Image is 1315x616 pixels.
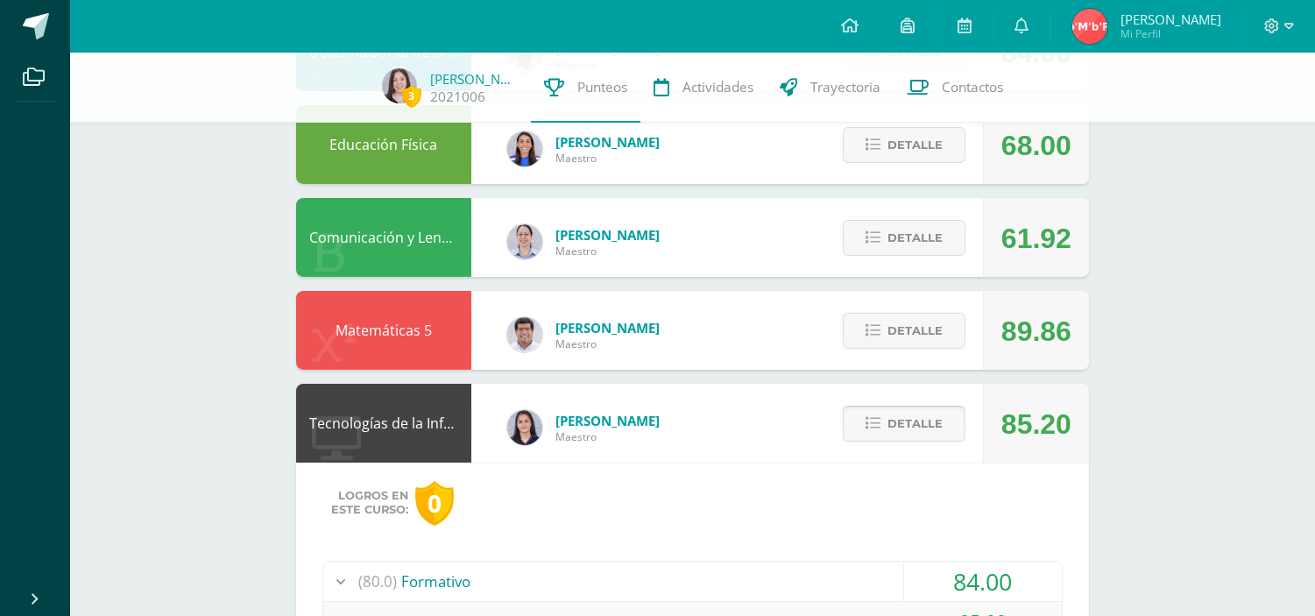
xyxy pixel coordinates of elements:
[555,133,660,151] span: [PERSON_NAME]
[577,78,627,96] span: Punteos
[887,129,943,161] span: Detalle
[358,562,397,601] span: (80.0)
[402,85,421,107] span: 3
[1001,292,1071,371] div: 89.86
[323,562,1062,601] div: Formativo
[555,336,660,351] span: Maestro
[887,222,943,254] span: Detalle
[555,412,660,429] span: [PERSON_NAME]
[430,88,485,106] a: 2021006
[555,319,660,336] span: [PERSON_NAME]
[942,78,1003,96] span: Contactos
[382,68,417,103] img: 3e8caf98d58fd82dbc8d372b63dd9bb0.png
[507,317,542,352] img: 01ec045deed16b978cfcd964fb0d0c55.png
[331,489,408,517] span: Logros en este curso:
[555,244,660,258] span: Maestro
[296,198,471,277] div: Comunicación y Lenguaje L3 (Inglés) 5
[640,53,767,123] a: Actividades
[904,562,1062,601] div: 84.00
[296,291,471,370] div: Matemáticas 5
[843,220,965,256] button: Detalle
[555,226,660,244] span: [PERSON_NAME]
[682,78,753,96] span: Actividades
[1121,11,1221,28] span: [PERSON_NAME]
[1001,199,1071,278] div: 61.92
[507,224,542,259] img: daba15fc5312cea3888e84612827f950.png
[887,315,943,347] span: Detalle
[894,53,1016,123] a: Contactos
[810,78,880,96] span: Trayectoria
[1001,385,1071,464] div: 85.20
[843,406,965,442] button: Detalle
[430,70,518,88] a: [PERSON_NAME]
[1001,106,1071,185] div: 68.00
[887,407,943,440] span: Detalle
[507,410,542,445] img: dbcf09110664cdb6f63fe058abfafc14.png
[767,53,894,123] a: Trayectoria
[555,429,660,444] span: Maestro
[555,151,660,166] span: Maestro
[415,481,454,526] div: 0
[296,384,471,463] div: Tecnologías de la Información y la Comunicación 5
[1072,9,1107,44] img: ca3c5678045a47df34288d126a1d4061.png
[296,105,471,184] div: Educación Física
[1121,26,1221,41] span: Mi Perfil
[531,53,640,123] a: Punteos
[507,131,542,166] img: 0eea5a6ff783132be5fd5ba128356f6f.png
[843,313,965,349] button: Detalle
[843,127,965,163] button: Detalle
